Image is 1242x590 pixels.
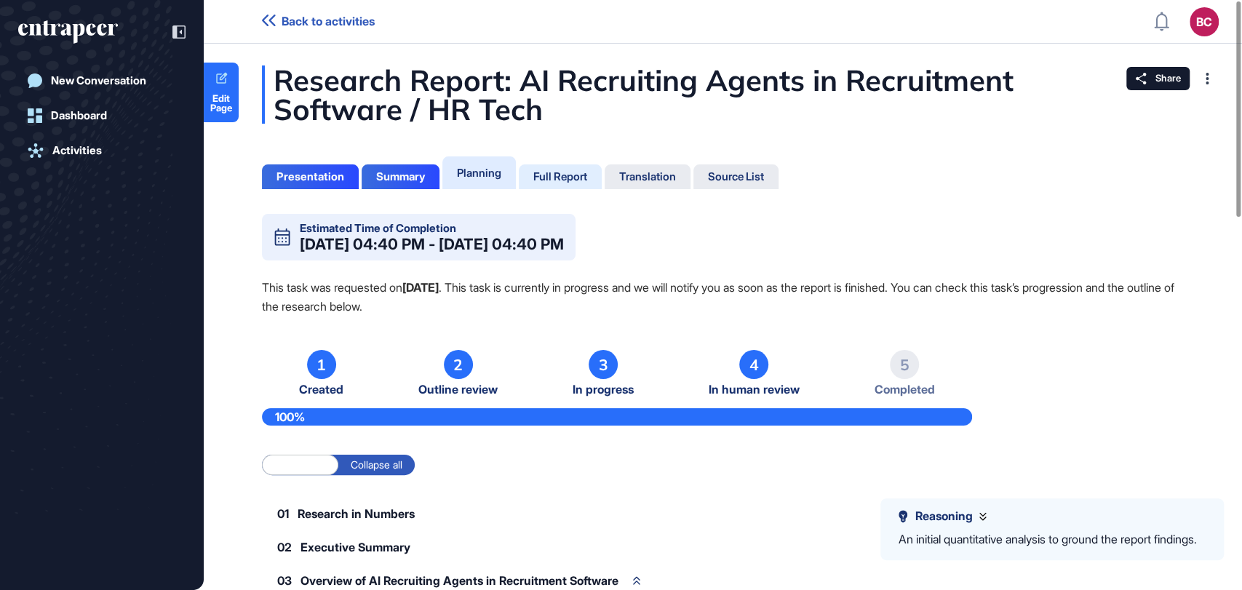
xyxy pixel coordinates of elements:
span: Outline review [418,383,498,396]
label: Collapse all [338,455,415,475]
div: Dashboard [51,109,107,122]
span: Overview of AI Recruiting Agents in Recruitment Software [300,575,618,586]
div: New Conversation [51,74,146,87]
a: Edit Page [204,63,239,122]
span: Research in Numbers [298,508,415,519]
div: 100% [262,408,972,426]
span: Completed [875,383,935,396]
span: In progress [573,383,634,396]
div: Translation [619,170,676,183]
div: [DATE] 04:40 PM - [DATE] 04:40 PM [300,236,564,252]
div: Research Report: AI Recruiting Agents in Recruitment Software / HR Tech [262,65,1184,124]
button: BC [1190,7,1219,36]
div: Activities [52,144,102,157]
div: Source List [708,170,764,183]
p: This task was requested on . This task is currently in progress and we will notify you as soon as... [262,278,1184,316]
div: Presentation [276,170,344,183]
strong: [DATE] [402,280,439,295]
span: In human review [709,383,800,396]
div: Summary [376,170,425,183]
span: Edit Page [204,94,239,113]
a: Activities [18,136,186,165]
span: 01 [277,508,289,519]
span: Back to activities [282,15,375,28]
a: Back to activities [262,15,375,28]
div: Estimated Time of Completion [300,223,456,234]
div: entrapeer-logo [18,20,118,44]
div: 2 [444,350,473,379]
span: Executive Summary [300,541,410,553]
a: New Conversation [18,66,186,95]
span: 03 [277,575,292,586]
div: 3 [589,350,618,379]
span: Created [299,383,343,396]
div: An initial quantitative analysis to ground the report findings. [899,530,1197,549]
a: Dashboard [18,101,186,130]
label: Expand all [262,455,338,475]
div: 5 [890,350,919,379]
div: Full Report [533,170,587,183]
span: 02 [277,541,292,553]
div: 4 [739,350,768,379]
span: Reasoning [915,509,972,523]
div: Planning [457,166,501,180]
div: 1 [307,350,336,379]
span: Share [1155,73,1181,84]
